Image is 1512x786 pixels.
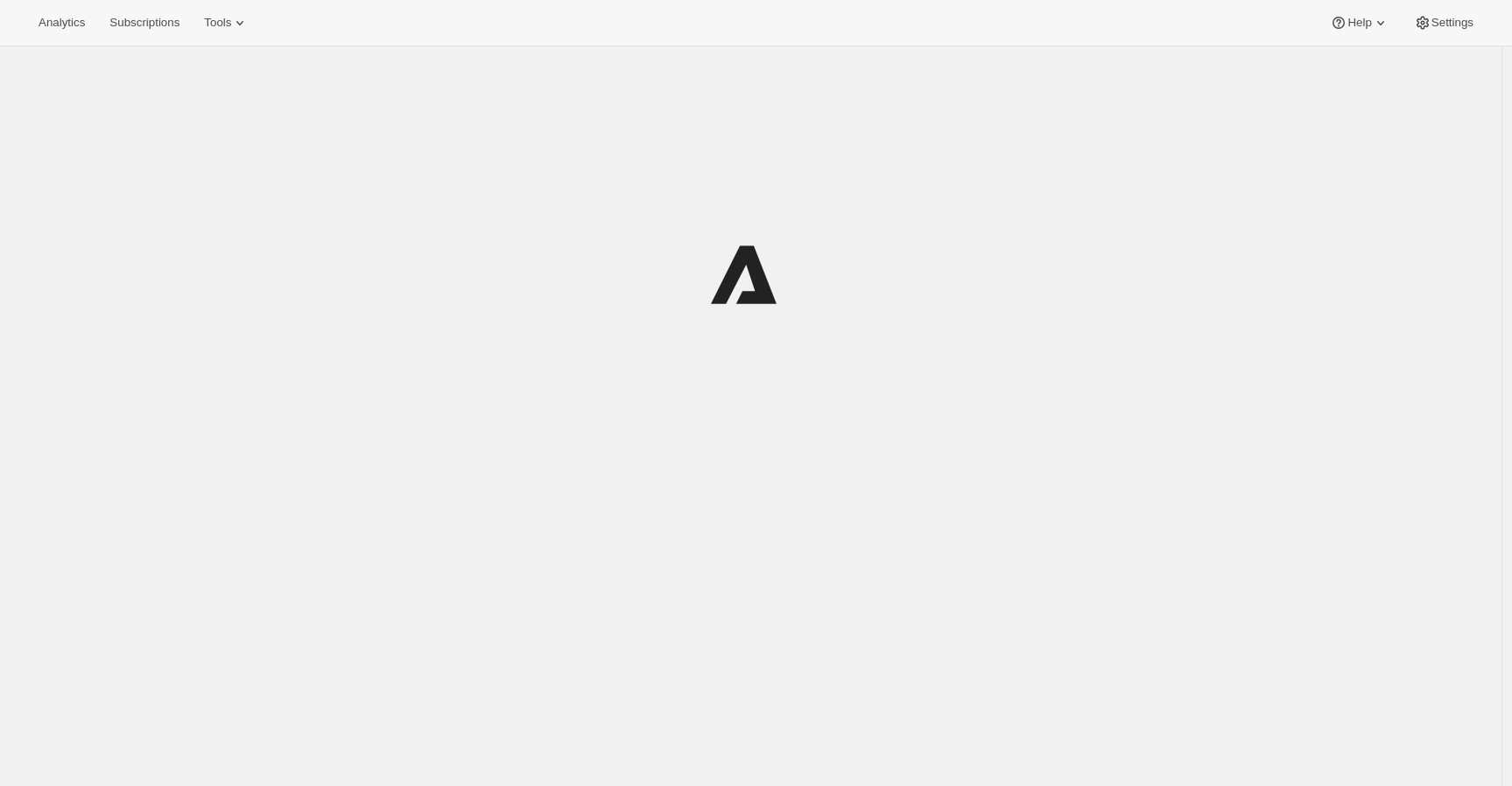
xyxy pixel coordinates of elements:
span: Subscriptions [109,16,179,30]
button: Subscriptions [99,11,190,35]
button: Analytics [28,11,95,35]
button: Tools [193,11,259,35]
span: Settings [1431,16,1473,30]
button: Help [1319,11,1399,35]
span: Tools [204,16,231,30]
button: Settings [1403,11,1484,35]
span: Help [1347,16,1371,30]
span: Analytics [39,16,85,30]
